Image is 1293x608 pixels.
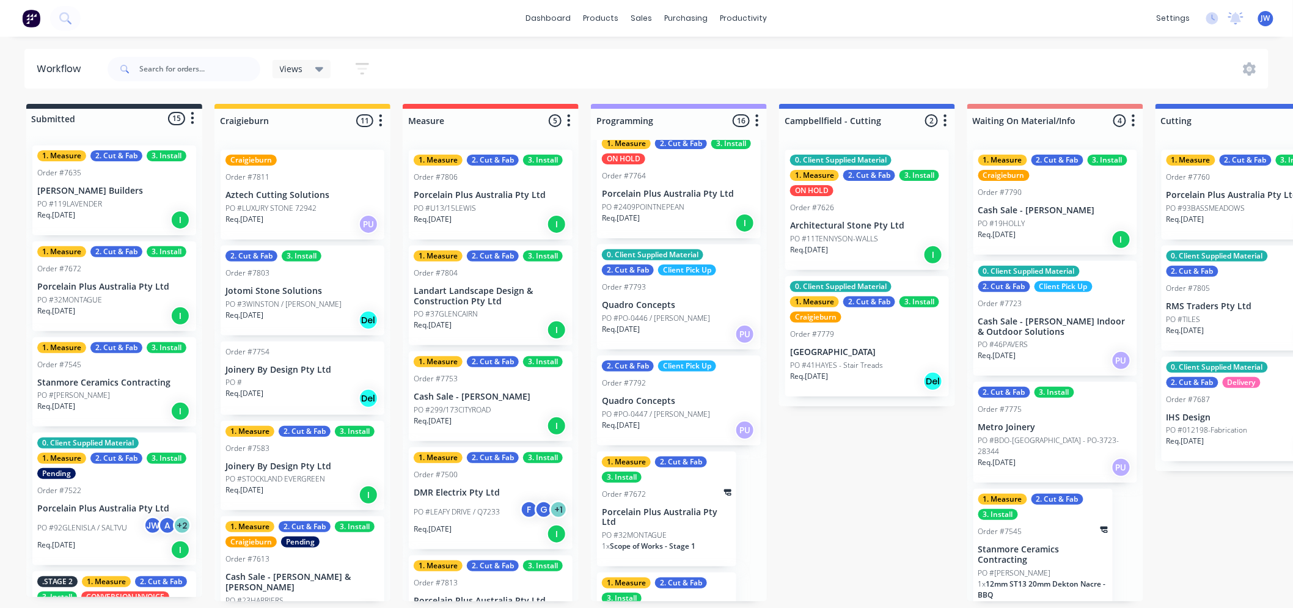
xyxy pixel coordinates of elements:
[790,329,834,340] div: Order #7779
[1167,214,1204,225] p: Req. [DATE]
[1112,230,1131,249] div: I
[658,361,716,372] div: Client Pick Up
[790,360,883,371] p: PO #41HAYES - Stair Treads
[414,190,568,200] p: Porcelain Plus Australia Pty Ltd
[279,426,331,437] div: 2. Cut & Fab
[655,577,707,588] div: 2. Cut & Fab
[37,390,110,401] p: PO #[PERSON_NAME]
[1031,494,1083,505] div: 2. Cut & Fab
[37,150,86,161] div: 1. Measure
[602,324,640,335] p: Req. [DATE]
[602,265,654,276] div: 2. Cut & Fab
[923,245,943,265] div: I
[655,138,707,149] div: 2. Cut & Fab
[714,9,774,27] div: productivity
[597,244,761,350] div: 0. Client Supplied Material2. Cut & FabClient Pick UpOrder #7793Quadro ConceptsPO #PO-0446 / [PER...
[790,244,828,255] p: Req. [DATE]
[414,356,463,367] div: 1. Measure
[978,155,1027,166] div: 1. Measure
[790,347,944,357] p: [GEOGRAPHIC_DATA]
[655,456,707,467] div: 2. Cut & Fab
[37,453,86,464] div: 1. Measure
[147,342,186,353] div: 3. Install
[735,324,755,344] div: PU
[225,521,274,532] div: 1. Measure
[37,62,87,76] div: Workflow
[978,350,1016,361] p: Req. [DATE]
[843,170,895,181] div: 2. Cut & Fab
[414,320,452,331] p: Req. [DATE]
[280,62,303,75] span: Views
[147,246,186,257] div: 3. Install
[790,170,839,181] div: 1. Measure
[414,469,458,480] div: Order #7500
[225,251,277,262] div: 2. Cut & Fab
[1167,425,1248,436] p: PO #012198-Fabrication
[523,155,563,166] div: 3. Install
[520,9,577,27] a: dashboard
[1112,458,1131,477] div: PU
[414,488,568,498] p: DMR Electrix Pty Ltd
[147,150,186,161] div: 3. Install
[602,593,642,604] div: 3. Install
[597,133,761,238] div: 1. Measure2. Cut & Fab3. InstallON HOLDOrder #7764Porcelain Plus Australia Pty LtdPO #2409POINTNE...
[602,577,651,588] div: 1. Measure
[144,516,162,535] div: JW
[1167,394,1211,405] div: Order #7687
[467,251,519,262] div: 2. Cut & Fab
[37,306,75,317] p: Req. [DATE]
[37,282,191,292] p: Porcelain Plus Australia Pty Ltd
[414,392,568,402] p: Cash Sale - [PERSON_NAME]
[1167,436,1204,447] p: Req. [DATE]
[359,389,378,408] div: Del
[523,560,563,571] div: 3. Install
[790,155,892,166] div: 0. Client Supplied Material
[978,229,1016,240] p: Req. [DATE]
[37,522,127,533] p: PO #92GLENISLA / SALTVU
[523,356,563,367] div: 3. Install
[602,378,646,389] div: Order #7792
[414,155,463,166] div: 1. Measure
[467,356,519,367] div: 2. Cut & Fab
[602,300,756,310] p: Quadro Concepts
[170,540,190,560] div: I
[735,420,755,440] div: PU
[549,500,568,519] div: + 1
[225,554,269,565] div: Order #7613
[790,312,841,323] div: Craigieburn
[602,361,654,372] div: 2. Cut & Fab
[602,541,610,551] span: 1 x
[1167,325,1204,336] p: Req. [DATE]
[978,298,1022,309] div: Order #7723
[281,537,320,548] div: Pending
[978,457,1016,468] p: Req. [DATE]
[602,138,651,149] div: 1. Measure
[22,9,40,27] img: Factory
[1167,314,1201,325] p: PO #TILES
[978,435,1132,457] p: PO #BDO-[GEOGRAPHIC_DATA] - PO-3723-28344
[785,150,949,270] div: 0. Client Supplied Material1. Measure2. Cut & Fab3. InstallON HOLDOrder #7626Architectural Stone ...
[225,155,277,166] div: Craigieburn
[602,456,651,467] div: 1. Measure
[225,537,277,548] div: Craigieburn
[225,572,379,593] p: Cash Sale - [PERSON_NAME] & [PERSON_NAME]
[1167,251,1268,262] div: 0. Client Supplied Material
[978,266,1080,277] div: 0. Client Supplied Material
[602,420,640,431] p: Req. [DATE]
[1223,377,1261,388] div: Delivery
[221,150,384,240] div: CraigieburnOrder #7811Aztech Cutting SolutionsPO #LUXURY STONE 72942Req.[DATE]PU
[37,359,81,370] div: Order #7545
[414,405,491,416] p: PO #299/173CITYROAD
[221,342,384,415] div: Order #7754Joinery By Design Pty LtdPO #Req.[DATE]Del
[602,507,731,528] p: Porcelain Plus Australia Pty Ltd
[978,281,1030,292] div: 2. Cut & Fab
[37,401,75,412] p: Req. [DATE]
[602,396,756,406] p: Quadro Concepts
[225,214,263,225] p: Req. [DATE]
[602,249,703,260] div: 0. Client Supplied Material
[978,568,1051,579] p: PO #[PERSON_NAME]
[221,421,384,511] div: 1. Measure2. Cut & Fab3. InstallOrder #7583Joinery By Design Pty LtdPO #STOCKLAND EVERGREENReq.[D...
[978,218,1025,229] p: PO #19HOLLY
[973,150,1137,255] div: 1. Measure2. Cut & Fab3. InstallCraigieburnOrder #7790Cash Sale - [PERSON_NAME]PO #19HOLLYReq.[DA...
[37,378,191,388] p: Stanmore Ceramics Contracting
